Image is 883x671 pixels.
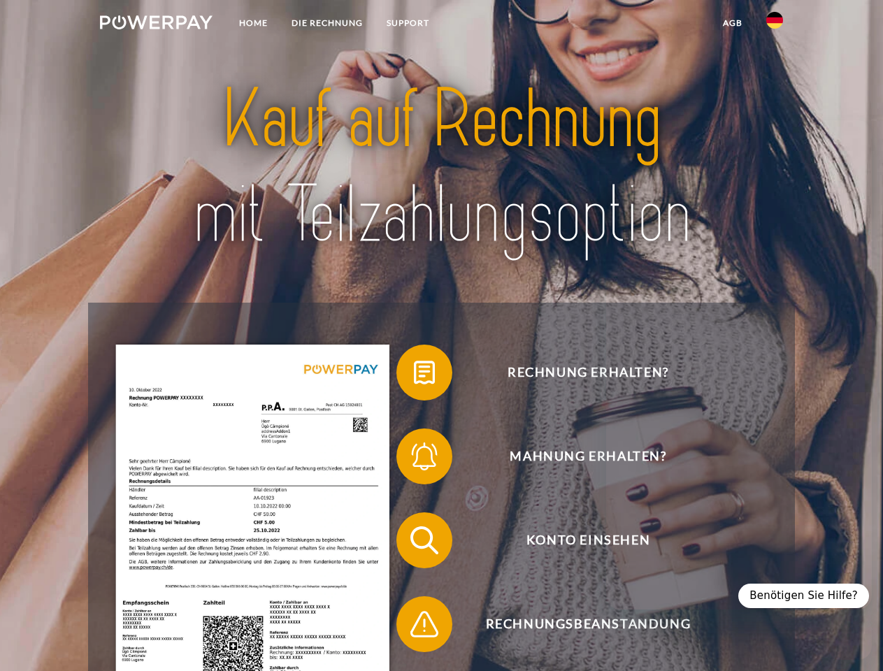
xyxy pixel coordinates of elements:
button: Mahnung erhalten? [396,428,760,484]
span: Rechnungsbeanstandung [417,596,759,652]
img: logo-powerpay-white.svg [100,15,213,29]
iframe: Button to launch messaging window [827,615,872,660]
a: Home [227,10,280,36]
button: Rechnung erhalten? [396,345,760,401]
a: agb [711,10,754,36]
iframe: Messaging window [606,120,872,609]
span: Rechnung erhalten? [417,345,759,401]
span: Konto einsehen [417,512,759,568]
a: DIE RECHNUNG [280,10,375,36]
a: SUPPORT [375,10,441,36]
img: qb_warning.svg [407,607,442,642]
img: qb_bell.svg [407,439,442,474]
img: qb_search.svg [407,523,442,558]
button: Rechnungsbeanstandung [396,596,760,652]
img: title-powerpay_de.svg [134,67,749,268]
button: Konto einsehen [396,512,760,568]
img: qb_bill.svg [407,355,442,390]
span: Mahnung erhalten? [417,428,759,484]
img: de [766,12,783,29]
